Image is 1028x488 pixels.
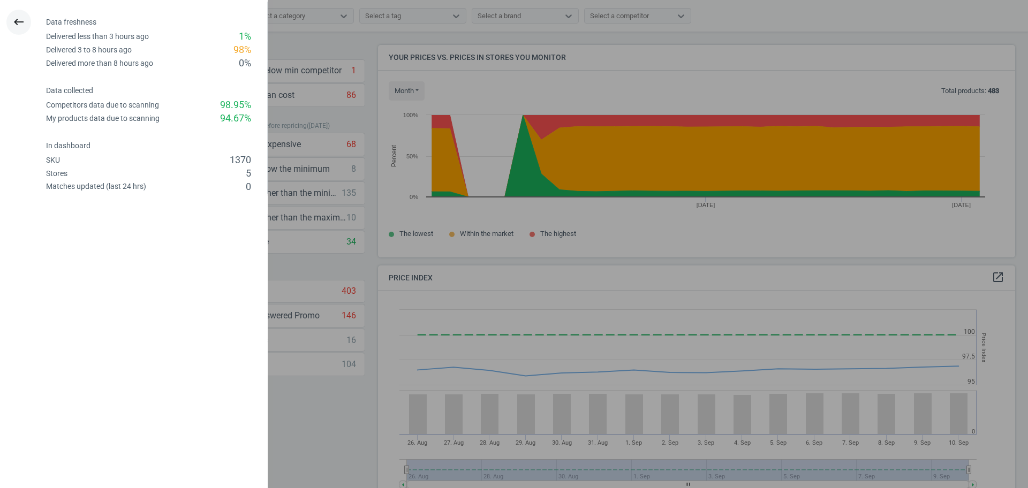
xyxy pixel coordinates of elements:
[46,100,159,110] div: Competitors data due to scanning
[239,30,251,43] div: 1 %
[246,167,251,180] div: 5
[46,18,267,27] h4: Data freshness
[230,154,251,167] div: 1370
[12,16,25,28] i: keyboard_backspace
[46,86,267,95] h4: Data collected
[46,169,67,179] div: Stores
[239,57,251,70] div: 0 %
[6,10,31,35] button: keyboard_backspace
[233,43,251,57] div: 98 %
[46,113,160,124] div: My products data due to scanning
[46,32,149,42] div: Delivered less than 3 hours ago
[46,181,146,192] div: Matches updated (last 24 hrs)
[46,155,60,165] div: SKU
[220,112,251,125] div: 94.67 %
[46,45,132,55] div: Delivered 3 to 8 hours ago
[46,58,153,68] div: Delivered more than 8 hours ago
[46,141,267,150] h4: In dashboard
[220,98,251,112] div: 98.95 %
[246,180,251,194] div: 0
